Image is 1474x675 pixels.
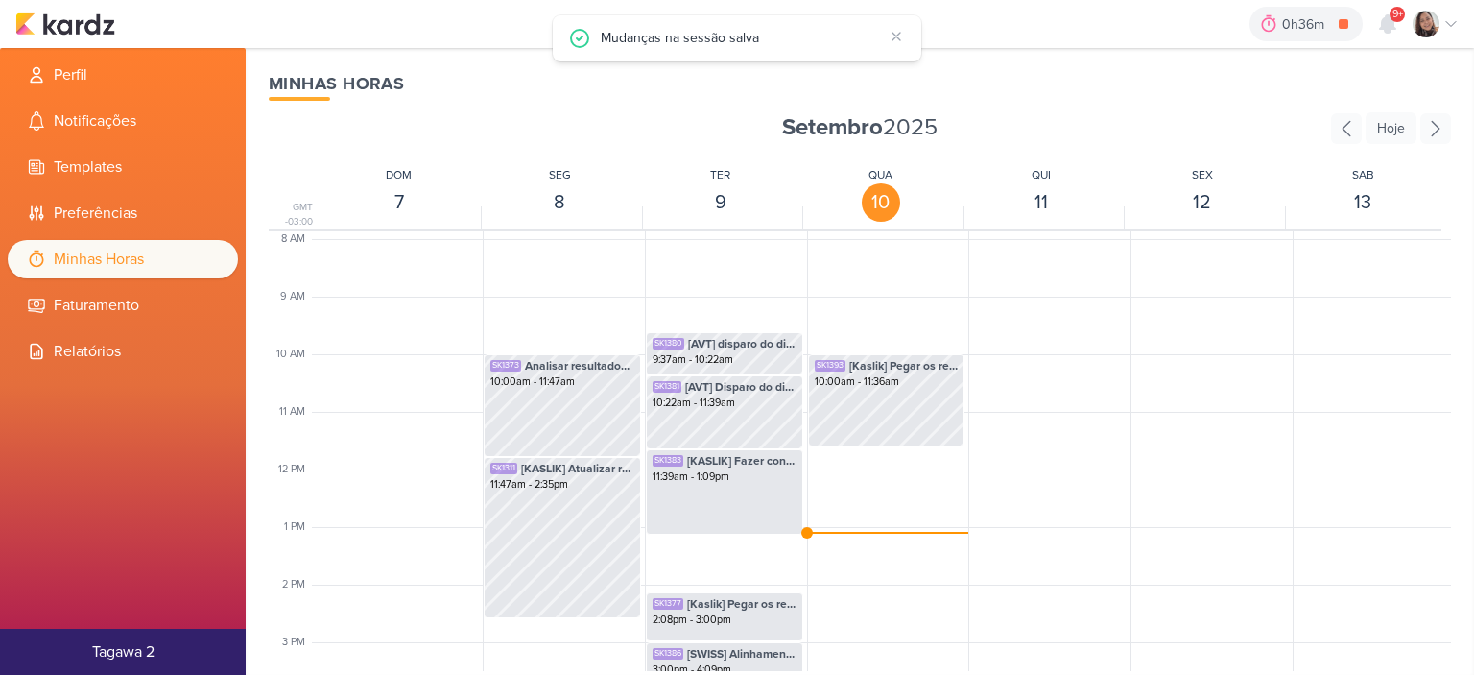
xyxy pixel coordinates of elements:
div: SEX [1192,166,1213,183]
div: SAB [1352,166,1374,183]
div: SK1386 [653,648,683,660]
div: SEG [549,166,571,183]
div: 3 PM [282,635,317,651]
div: 2:08pm - 3:00pm [653,613,796,628]
div: 2 PM [282,577,317,593]
div: DOM [386,166,412,183]
div: 8 AM [281,231,317,248]
div: 11:39am - 1:09pm [653,470,796,485]
strong: Setembro [782,113,883,141]
div: 0h36m [1282,14,1330,35]
span: [AVT] Disparo do dia 12/09 - Éden [685,378,796,396]
div: 7 [380,183,418,222]
span: Analisar resultados dos disparos dos clientes [525,357,634,374]
div: 8 [540,183,579,222]
span: [KASLIK] Fazer conteúdos de Kaslik [687,452,796,470]
img: kardz.app [15,12,115,36]
span: [KASLIK] Atualizar relatório de leads que o [PERSON_NAME] pediu [521,460,634,477]
div: Minhas Horas [269,71,1451,97]
div: SK1311 [490,463,517,474]
li: Preferências [8,194,238,232]
span: 2025 [782,112,938,143]
span: [Kaslik] Pegar os resultados dos disparo e atualizar planilha [849,357,959,374]
div: SK1381 [653,381,681,393]
div: SK1377 [653,598,683,610]
div: 9 [701,183,740,222]
div: Hoje [1366,112,1416,144]
div: 10 AM [276,347,317,363]
div: 12 PM [278,462,317,478]
div: 9 AM [280,289,317,305]
span: [AVT] disparo do dia 11/09 Éden [688,335,796,352]
div: 12 [1183,183,1222,222]
div: SK1380 [653,338,684,350]
div: 1 PM [284,519,317,536]
div: Mudanças na sessão salva [601,27,883,48]
li: Perfil [8,56,238,94]
li: Minhas Horas [8,240,238,278]
div: QUI [1032,166,1051,183]
div: 10:00am - 11:47am [490,374,634,390]
div: QUA [868,166,892,183]
div: 10:00am - 11:36am [815,374,959,390]
span: 9+ [1392,7,1403,22]
div: SK1393 [815,360,845,372]
div: 10:22am - 11:39am [653,396,796,411]
li: Notificações [8,102,238,140]
span: [Kaslik] Pegar os resultados dos disparo e atualizar planilha [687,595,796,613]
div: 11:47am - 2:35pm [490,477,634,493]
div: 9:37am - 10:22am [653,352,796,368]
div: 11 AM [279,404,317,421]
img: Sharlene Khoury [1413,11,1439,37]
div: TER [710,166,730,183]
span: [SWISS] Alinhamento régua de comunicação [GEOGRAPHIC_DATA] e TAGAWA [687,645,796,663]
li: Templates [8,148,238,186]
div: 11 [1022,183,1060,222]
li: Relatórios [8,332,238,371]
div: 13 [1343,183,1382,222]
div: SK1373 [490,360,521,372]
div: SK1383 [653,455,683,467]
div: GMT -03:00 [269,201,317,229]
div: 10 [862,183,900,222]
li: Faturamento [8,286,238,325]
